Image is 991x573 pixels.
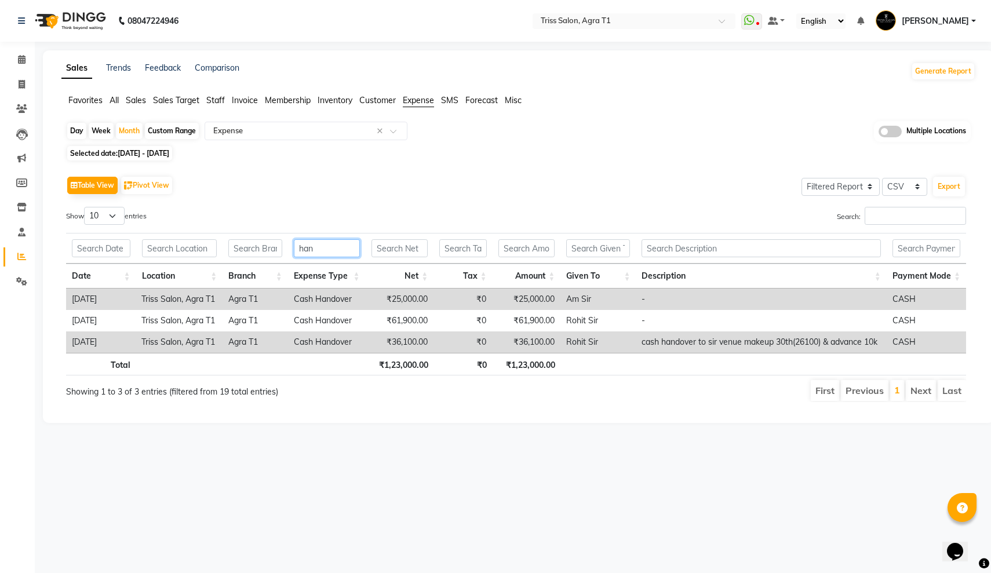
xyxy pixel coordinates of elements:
input: Search Amount [498,239,555,257]
b: 08047224946 [127,5,178,37]
iframe: chat widget [942,527,979,561]
a: Feedback [145,63,181,73]
td: Am Sir [560,289,636,310]
select: Showentries [84,207,125,225]
div: Month [116,123,143,139]
img: logo [30,5,109,37]
button: Generate Report [912,63,974,79]
td: ₹36,100.00 [365,331,433,353]
td: [DATE] [66,310,136,331]
span: Invoice [232,95,258,105]
span: [PERSON_NAME] [902,15,969,27]
td: ₹61,900.00 [492,310,560,331]
span: Inventory [318,95,352,105]
img: pivot.png [124,181,133,190]
a: Comparison [195,63,239,73]
div: Showing 1 to 3 of 3 entries (filtered from 19 total entries) [66,379,431,398]
span: Customer [359,95,396,105]
input: Search Branch [228,239,282,257]
span: Clear all [377,125,387,137]
th: Date: activate to sort column ascending [66,264,136,289]
input: Search Location [142,239,217,257]
a: 1 [894,384,900,396]
td: Triss Salon, Agra T1 [136,331,223,353]
td: Agra T1 [223,310,287,331]
th: Location: activate to sort column ascending [136,264,223,289]
span: [DATE] - [DATE] [118,149,169,158]
td: ₹0 [433,331,492,353]
th: Net: activate to sort column ascending [366,264,434,289]
td: - [636,289,887,310]
span: Forecast [465,95,498,105]
th: Description: activate to sort column ascending [636,264,886,289]
span: SMS [441,95,458,105]
input: Search Net [371,239,428,257]
td: CASH [887,310,966,331]
td: ₹0 [433,310,492,331]
button: Table View [67,177,118,194]
td: Cash Handover [288,331,366,353]
span: All [110,95,119,105]
td: Triss Salon, Agra T1 [136,310,223,331]
th: Tax: activate to sort column ascending [433,264,492,289]
th: ₹1,23,000.00 [366,353,434,375]
div: Custom Range [145,123,199,139]
label: Show entries [66,207,147,225]
button: Pivot View [121,177,172,194]
td: Triss Salon, Agra T1 [136,289,223,310]
td: ₹36,100.00 [492,331,560,353]
th: Branch: activate to sort column ascending [223,264,287,289]
span: Expense [403,95,434,105]
td: Cash Handover [288,310,366,331]
td: ₹25,000.00 [492,289,560,310]
input: Search Date [72,239,130,257]
td: - [636,310,887,331]
th: ₹0 [434,353,493,375]
div: Week [89,123,114,139]
td: Rohit Sir [560,331,636,353]
input: Search Description [642,239,880,257]
span: Multiple Locations [906,126,966,137]
a: Sales [61,58,92,79]
span: Misc [505,95,522,105]
button: Export [933,177,965,196]
th: Expense Type: activate to sort column ascending [288,264,366,289]
span: Membership [265,95,311,105]
input: Search Expense Type [294,239,360,257]
span: Sales Target [153,95,199,105]
td: [DATE] [66,289,136,310]
div: Day [67,123,86,139]
th: Given To: activate to sort column ascending [560,264,636,289]
td: ₹61,900.00 [365,310,433,331]
span: Selected date: [67,146,172,160]
img: Rohit Maheshwari [876,10,896,31]
td: [DATE] [66,331,136,353]
td: CASH [887,331,966,353]
span: Staff [206,95,225,105]
label: Search: [837,207,966,225]
input: Search Payment Mode [892,239,960,257]
a: Trends [106,63,131,73]
td: ₹0 [433,289,492,310]
td: cash handover to sir venue makeup 30th(26100) & advance 10k [636,331,887,353]
input: Search: [865,207,966,225]
td: Agra T1 [223,331,287,353]
td: ₹25,000.00 [365,289,433,310]
span: Favorites [68,95,103,105]
td: Agra T1 [223,289,287,310]
td: Rohit Sir [560,310,636,331]
td: Cash Handover [288,289,366,310]
th: Payment Mode: activate to sort column ascending [887,264,966,289]
th: Amount: activate to sort column ascending [493,264,561,289]
input: Search Tax [439,239,486,257]
span: Sales [126,95,146,105]
input: Search Given To [566,239,630,257]
th: ₹1,23,000.00 [493,353,561,375]
td: CASH [887,289,966,310]
th: Total [66,353,136,375]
